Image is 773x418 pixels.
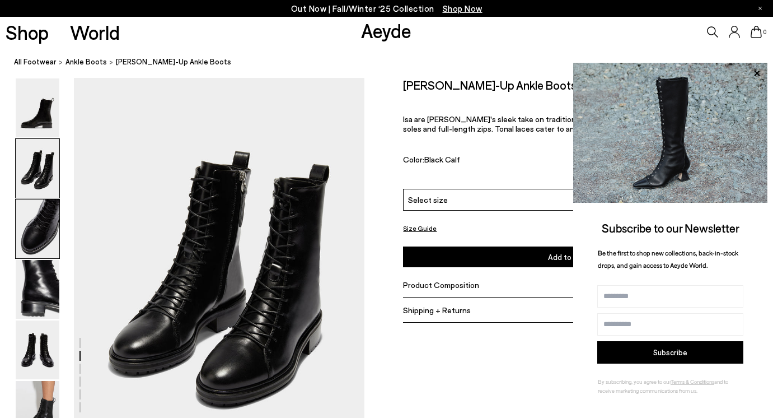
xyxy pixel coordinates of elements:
span: By subscribing, you agree to our [598,378,671,385]
span: 0 [762,29,767,35]
span: Isa are [PERSON_NAME]'s sleek take on traditional utilitarian boots, featuring stacked tread sole... [403,114,726,133]
button: Size Guide [403,221,437,235]
span: Shipping + Returns [403,305,471,314]
a: ankle boots [65,56,107,68]
span: Product Composition [403,280,479,289]
span: Subscribe to our Newsletter [602,221,739,235]
img: Isa Lace-Up Ankle Boots - Image 2 [16,139,59,198]
img: 2a6287a1333c9a56320fd6e7b3c4a9a9.jpg [573,63,767,203]
nav: breadcrumb [14,47,773,78]
a: World [70,22,120,42]
img: Isa Lace-Up Ankle Boots - Image 5 [16,321,59,379]
div: Color: [403,155,683,168]
p: Out Now | Fall/Winter ‘25 Collection [291,2,482,16]
img: Isa Lace-Up Ankle Boots - Image 3 [16,199,59,258]
span: Add to Cart [548,252,589,261]
span: ankle boots [65,57,107,66]
button: Add to Cart [403,246,734,267]
button: Subscribe [597,341,743,364]
img: Isa Lace-Up Ankle Boots - Image 1 [16,78,59,137]
span: [PERSON_NAME]-Up Ankle Boots [116,56,231,68]
h2: [PERSON_NAME]-Up Ankle Boots [403,78,577,92]
img: Isa Lace-Up Ankle Boots - Image 4 [16,260,59,319]
span: Be the first to shop new collections, back-in-stock drops, and gain access to Aeyde World. [598,249,738,270]
a: 0 [751,26,762,38]
a: Shop [6,22,49,42]
span: Select size [408,194,448,206]
a: Terms & Conditions [671,378,714,385]
span: Black Calf [424,155,460,164]
a: All Footwear [14,56,57,68]
a: Aeyde [361,18,411,42]
span: Navigate to /collections/new-in [443,3,482,13]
